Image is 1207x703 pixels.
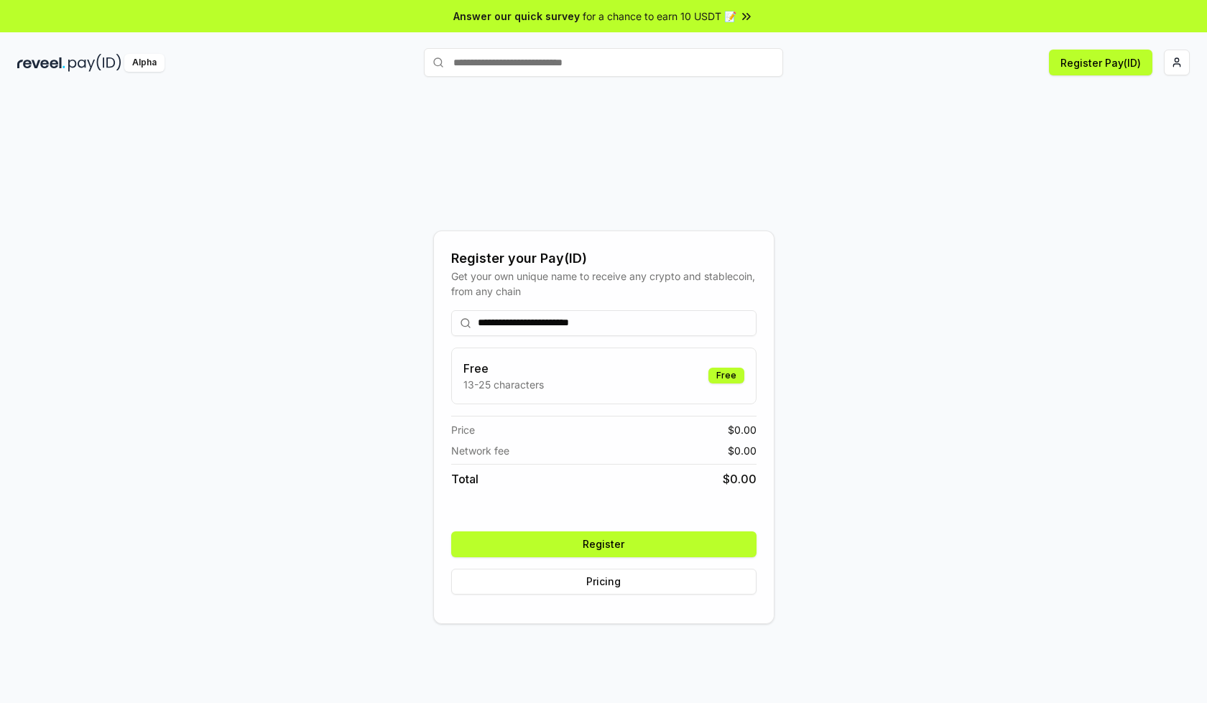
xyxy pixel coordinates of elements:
div: Get your own unique name to receive any crypto and stablecoin, from any chain [451,269,757,299]
img: pay_id [68,54,121,72]
button: Register [451,531,757,557]
h3: Free [463,360,544,377]
span: $ 0.00 [723,470,757,488]
img: reveel_dark [17,54,65,72]
span: Network fee [451,443,509,458]
span: for a chance to earn 10 USDT 📝 [583,9,736,24]
span: $ 0.00 [728,422,757,437]
span: Price [451,422,475,437]
button: Pricing [451,569,757,595]
span: $ 0.00 [728,443,757,458]
button: Register Pay(ID) [1049,50,1152,75]
span: Answer our quick survey [453,9,580,24]
div: Free [708,368,744,383]
p: 13-25 characters [463,377,544,392]
div: Register your Pay(ID) [451,248,757,269]
span: Total [451,470,478,488]
div: Alpha [124,54,165,72]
